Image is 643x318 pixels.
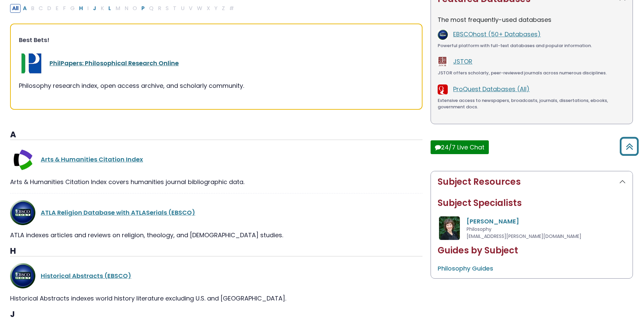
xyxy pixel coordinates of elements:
[19,81,414,90] div: Philosophy research index, open access archive, and scholarly community.
[77,4,85,13] button: Filter Results H
[41,155,143,164] a: Arts & Humanities Citation Index
[438,198,626,208] h2: Subject Specialists
[431,140,489,154] button: 24/7 Live Chat
[21,4,29,13] button: Filter Results A
[438,42,626,49] div: Powerful platform with full-text databases and popular information.
[10,246,422,256] h3: H
[91,4,98,13] button: Filter Results J
[453,30,541,38] a: EBSCOhost (50+ Databases)
[438,264,493,273] a: Philosophy Guides
[467,233,581,240] span: [EMAIL_ADDRESS][PERSON_NAME][DOMAIN_NAME]
[439,216,460,240] img: Sarah McClure Kolk
[19,36,414,44] h3: Best Bets!
[10,4,237,12] div: Alpha-list to filter by first letter of database name
[10,130,422,140] h3: A
[431,171,633,192] button: Subject Resources
[438,245,626,256] h2: Guides by Subject
[617,140,641,152] a: Back to Top
[41,272,131,280] a: Historical Abstracts (EBSCO)
[467,217,519,225] a: [PERSON_NAME]
[467,226,492,233] span: Philosophy
[106,4,113,13] button: Filter Results L
[453,85,530,93] a: ProQuest Databases (All)
[10,231,422,240] div: ATLA indexes articles and reviews on religion, theology, and [DEMOGRAPHIC_DATA] studies.
[438,97,626,110] div: Extensive access to newspapers, broadcasts, journals, dissertations, ebooks, government docs.
[139,4,147,13] button: Filter Results P
[438,70,626,76] div: JSTOR offers scholarly, peer-reviewed journals across numerous disciplines.
[10,177,422,186] div: Arts & Humanities Citation Index covers humanities journal bibliographic data.
[41,208,195,217] a: ATLA Religion Database with ATLASerials (EBSCO)
[10,4,21,13] button: All
[453,57,472,66] a: JSTOR
[49,59,179,67] a: PhilPapers: Philosophical Research Online
[438,15,626,24] p: The most frequently-used databases
[10,294,422,303] div: Historical Abstracts indexes world history literature excluding U.S. and [GEOGRAPHIC_DATA].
